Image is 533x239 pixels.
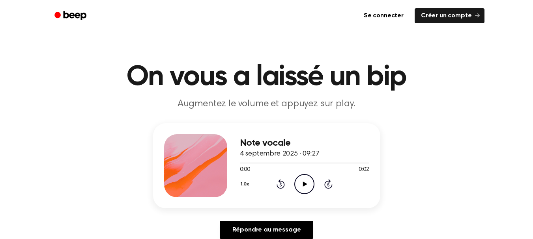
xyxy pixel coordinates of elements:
font: Répondre au message [232,227,301,233]
a: Se connecter [357,8,410,23]
a: Répondre au message [220,221,314,239]
font: Créer un compte [421,13,472,19]
font: Augmentez le volume et appuyez sur play. [178,99,356,109]
font: 4 septembre 2025 · 09:27 [240,150,320,157]
font: On vous a laissé un bip [127,63,406,91]
font: 0:02 [359,167,369,172]
font: Se connecter [364,13,404,19]
font: 0:00 [240,167,250,172]
a: Bip [49,8,94,24]
font: Note vocale [240,138,291,148]
a: Créer un compte [415,8,484,23]
button: 1.0x [240,178,252,191]
font: 1.0x [241,182,249,187]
